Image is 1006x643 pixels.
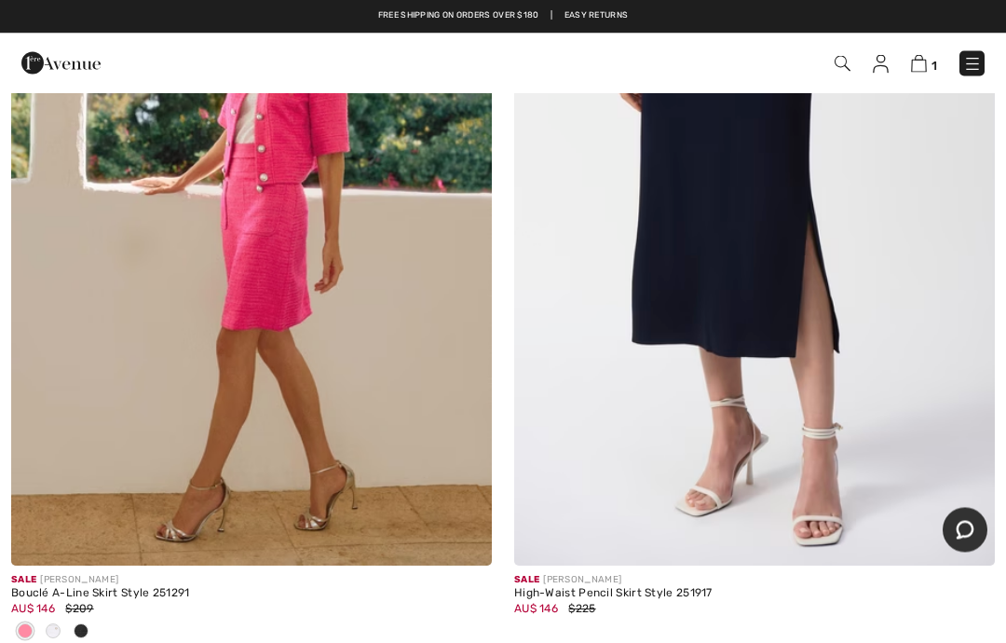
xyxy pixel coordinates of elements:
iframe: Opens a widget where you can chat to one of our agents [943,508,987,554]
span: $225 [568,603,595,616]
span: | [551,9,552,22]
span: Sale [11,575,36,586]
span: 1 [931,59,937,73]
span: AU$ 146 [11,603,55,616]
a: Easy Returns [564,9,629,22]
div: High-Waist Pencil Skirt Style 251917 [514,588,995,601]
a: 1 [911,52,937,75]
div: [PERSON_NAME] [514,574,995,588]
div: Bouclé A-Line Skirt Style 251291 [11,588,492,601]
span: Sale [514,575,539,586]
a: 1ère Avenue [21,53,101,71]
span: AU$ 146 [514,603,558,616]
img: Menu [963,55,982,74]
img: My Info [873,55,889,74]
span: $209 [65,603,93,616]
a: Free shipping on orders over $180 [378,9,539,22]
img: Search [835,56,850,72]
div: [PERSON_NAME] [11,574,492,588]
img: Shopping Bag [911,55,927,73]
img: 1ère Avenue [21,45,101,82]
